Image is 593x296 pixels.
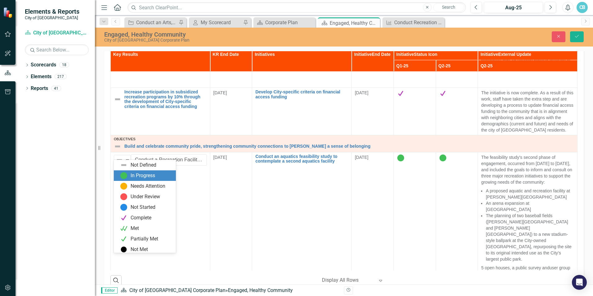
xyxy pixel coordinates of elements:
div: In Progress [131,172,155,179]
div: City of [GEOGRAPHIC_DATA] Corporate Plan [104,38,373,43]
div: Corporate Plan [265,19,314,26]
div: Conduct an Arts, Culture, Events & Heritage Services Review [136,19,177,26]
div: Partially Met [131,235,158,243]
a: City of [GEOGRAPHIC_DATA] Corporate Plan [129,287,225,293]
input: Search ClearPoint... [127,2,466,13]
img: Partially Met [120,235,127,243]
img: Complete [120,214,127,222]
span: The feasibility study's second phase of engagement, occurred from [DATE] to [DATE], and included ... [481,155,572,185]
div: 217 [55,74,67,79]
p: The initiative is now complete. As a result of this work, staff have taken the extra step and are... [481,90,574,133]
div: Complete [131,214,151,222]
button: Search [433,3,464,12]
div: Not Met [131,246,148,253]
a: Scorecards [31,61,56,69]
div: Engaged, Healthy Community [104,31,373,38]
img: In Progress [397,154,404,162]
a: Conduct an Arts, Culture, Events & Heritage Services Review [126,19,177,26]
div: Engaged, Healthy Community [330,19,378,27]
img: Not Defined [114,143,121,150]
img: ClearPoint Strategy [3,7,14,18]
div: Met [131,225,139,232]
img: Not Defined [116,156,123,164]
a: Elements [31,73,51,80]
input: Search Below... [25,44,89,55]
span: Search [442,5,455,10]
a: Reports [31,85,48,92]
span: [DATE] [355,90,368,95]
img: Not Met [120,246,127,253]
div: Not Defined [131,162,156,169]
span: The planning of two baseball fields ([PERSON_NAME][GEOGRAPHIC_DATA] and [PERSON_NAME][GEOGRAPHIC_... [486,213,571,262]
div: Under Review [131,193,160,200]
div: Needs Attention [131,183,165,190]
input: Name [131,154,207,166]
a: City of [GEOGRAPHIC_DATA] Corporate Plan [25,29,89,37]
img: In Progress [120,172,127,179]
a: Corporate Plan [255,19,314,26]
a: My Scorecard [190,19,242,26]
img: Complete [397,90,404,97]
div: Not Started [131,204,155,211]
a: Conduct Recreation Facility Accessibility audit to [PERSON_NAME] Guideline standards [384,19,443,26]
a: Develop City-specific criteria on financial access funding [255,90,348,99]
button: CB [577,2,588,13]
div: Objectives [114,137,574,141]
img: Needs Attention [120,182,127,190]
span: A proposed aquatic and recreation facility at [PERSON_NAME][GEOGRAPHIC_DATA] [486,188,570,200]
span: Editor [101,287,118,294]
button: Aug-25 [484,2,543,13]
a: Increase participation in subsidized recreation programs by 10% through the development of City-s... [124,90,207,109]
div: My Scorecard [201,19,242,26]
a: Build and celebrate community pride, strengthening community connections to [PERSON_NAME] a sense... [124,144,574,149]
div: Conduct Recreation Facility Accessibility audit to [PERSON_NAME] Guideline standards [394,19,443,26]
span: [DATE] [213,155,227,160]
img: Not Started [120,204,127,211]
small: City of [GEOGRAPHIC_DATA] [25,15,79,20]
div: 18 [59,62,69,68]
span: 5 open houses, a public survey and [481,265,549,270]
img: Not Defined [120,161,127,169]
img: Not Defined [114,96,121,103]
img: Met [120,225,127,232]
span: [DATE] [355,155,368,160]
div: » [121,287,339,294]
img: In Progress [439,154,447,162]
img: Complete [439,90,447,97]
img: Under Review [120,193,127,200]
div: Aug-25 [486,4,541,11]
a: Conduct an aquatics feasibility study to contemplate a second aquatics facility [255,154,348,164]
div: Engaged, Healthy Community [228,287,293,293]
span: [DATE] [213,90,227,95]
div: Open Intercom Messenger [572,275,587,290]
div: 41 [51,86,61,91]
span: Elements & Reports [25,8,79,15]
span: An arena expansion at [GEOGRAPHIC_DATA] [486,201,531,212]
